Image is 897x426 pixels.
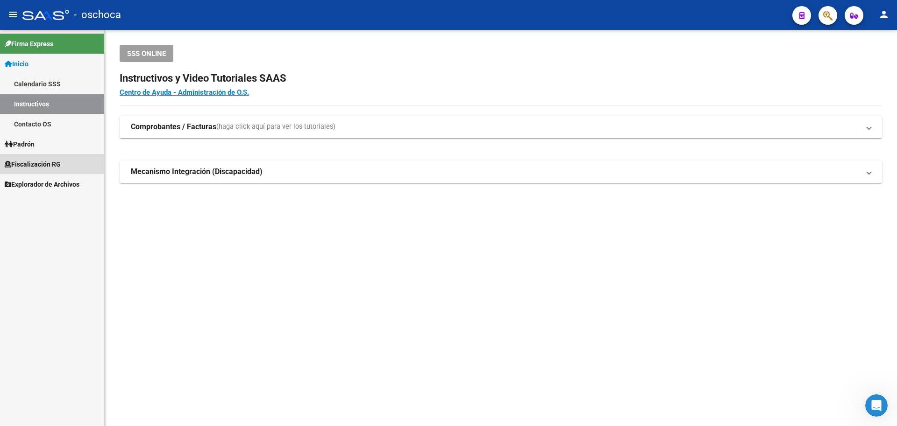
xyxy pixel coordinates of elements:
[5,179,79,189] span: Explorador de Archivos
[120,45,173,62] button: SSS ONLINE
[865,394,888,417] iframe: Intercom live chat
[120,88,249,97] a: Centro de Ayuda - Administración de O.S.
[131,122,216,132] strong: Comprobantes / Facturas
[5,39,53,49] span: Firma Express
[5,159,61,169] span: Fiscalización RG
[120,116,882,138] mat-expansion-panel-header: Comprobantes / Facturas(haga click aquí para ver los tutoriales)
[7,9,19,20] mat-icon: menu
[74,5,121,25] span: - oschoca
[5,139,35,149] span: Padrón
[127,49,166,58] span: SSS ONLINE
[131,167,263,177] strong: Mecanismo Integración (Discapacidad)
[5,59,28,69] span: Inicio
[216,122,335,132] span: (haga click aquí para ver los tutoriales)
[878,9,890,20] mat-icon: person
[120,161,882,183] mat-expansion-panel-header: Mecanismo Integración (Discapacidad)
[120,70,882,87] h2: Instructivos y Video Tutoriales SAAS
